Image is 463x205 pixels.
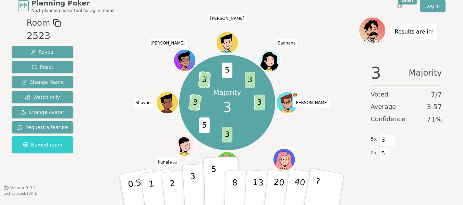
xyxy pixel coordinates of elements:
span: 5 [199,117,209,133]
span: Click to change your name [293,98,330,107]
span: Click to change your name [134,98,153,107]
span: Room [27,17,50,29]
span: 3 [371,65,381,81]
span: 3 [223,97,231,118]
span: 5 [379,148,387,159]
span: 3 [245,72,255,88]
button: Reset [12,61,74,73]
span: 3.57 [427,102,442,112]
span: 7 / 7 [431,90,442,99]
span: 3 [188,94,202,112]
span: 3 [197,71,211,89]
span: Change Avatar [21,109,64,116]
span: Named room [23,141,62,148]
span: Version 0.9.2 [10,185,36,191]
div: 2523 [27,29,61,43]
span: 5 [222,63,232,78]
button: Named room [12,136,74,153]
span: spencer is the host [292,92,297,98]
span: 2 x [371,149,377,157]
span: 71 % [427,114,442,124]
span: Voted [371,90,389,99]
button: Watch only [12,91,74,103]
button: Version0.9.2 [3,185,36,191]
button: Reveal [12,46,74,58]
span: Click to change your name [149,38,186,48]
span: Watch only [25,94,60,101]
button: Click to change your avatar [174,134,195,155]
p: Majority [214,88,241,97]
p: 5 [211,164,217,201]
p: Results are in! [395,27,434,37]
span: Average [371,102,396,112]
button: Change Name [12,76,74,88]
span: No.1 planning poker tool for agile teams [32,8,114,13]
span: Reveal [30,49,54,55]
span: 3 [222,127,232,143]
span: 5 x [371,136,377,143]
span: (you) [169,161,178,164]
span: Last updated: [DATE] [3,192,38,195]
span: Click to change your name [156,157,179,167]
span: Request a feature [17,124,68,131]
span: Click to change your name [276,38,298,48]
span: Click to change your name [208,14,246,23]
span: Majority [409,65,442,81]
span: Reset [32,64,53,71]
span: PP [19,2,27,10]
span: 3 [379,134,387,146]
button: Request a feature [12,121,74,133]
span: 3 [254,95,265,111]
button: Change Avatar [12,106,74,118]
span: Confidence [371,114,405,124]
span: Change Name [21,79,63,86]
